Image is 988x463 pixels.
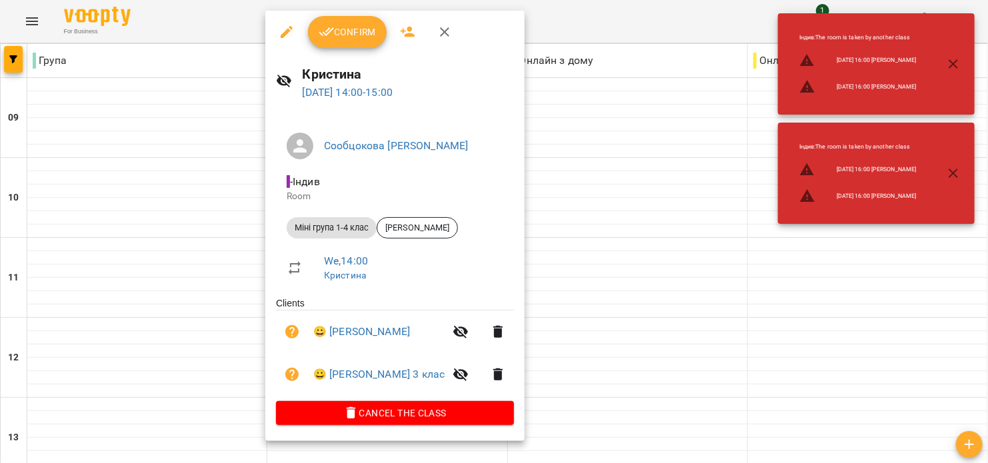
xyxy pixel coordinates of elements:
li: [DATE] 16:00 [PERSON_NAME] [789,47,927,74]
span: - Індив [287,175,323,188]
div: [PERSON_NAME] [377,217,458,238]
a: 😀 [PERSON_NAME] [313,324,410,340]
a: Кристина [324,270,366,280]
a: We , 14:00 [324,254,368,267]
li: [DATE] 16:00 [PERSON_NAME] [789,183,927,209]
li: Індив : The room is taken by another class [789,28,927,47]
button: Confirm [308,16,387,48]
ul: Clients [276,296,514,400]
p: Room [287,190,503,203]
button: Unpaid. Bill the attendance? [276,358,308,390]
span: Confirm [319,24,376,40]
a: 😀 [PERSON_NAME] 3 клас [313,366,445,382]
button: Cancel the class [276,401,514,425]
li: [DATE] 16:00 [PERSON_NAME] [789,73,927,100]
a: [DATE] 14:00-15:00 [303,86,393,99]
span: Міні група 1-4 клас [287,222,377,234]
button: Unpaid. Bill the attendance? [276,316,308,348]
a: Сообцокова [PERSON_NAME] [324,139,469,152]
li: Індив : The room is taken by another class [789,137,927,157]
li: [DATE] 16:00 [PERSON_NAME] [789,157,927,183]
span: [PERSON_NAME] [377,222,457,234]
span: Cancel the class [287,405,503,421]
h6: Кристина [303,64,514,85]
